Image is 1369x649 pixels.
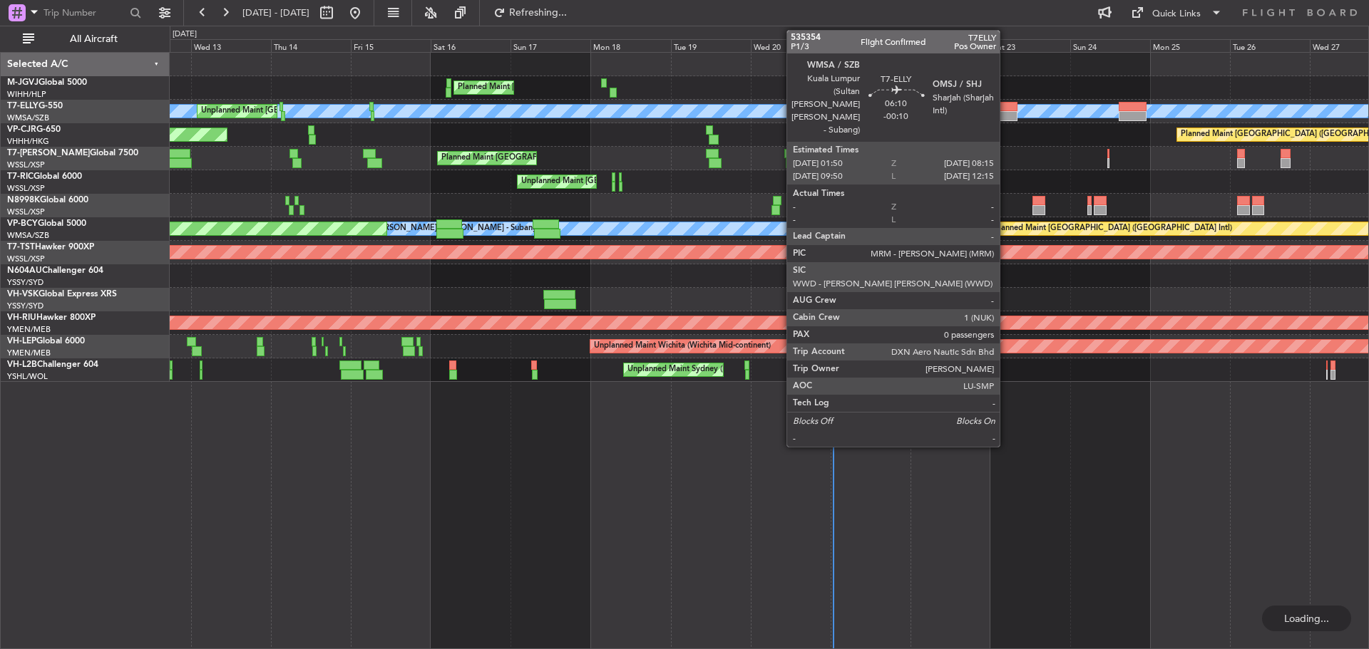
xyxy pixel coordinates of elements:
[7,149,138,157] a: T7-[PERSON_NAME]Global 7500
[511,39,590,52] div: Sun 17
[7,254,45,264] a: WSSL/XSP
[271,39,351,52] div: Thu 14
[43,2,125,24] input: Trip Number
[7,172,82,181] a: T7-RICGlobal 6000
[994,218,1232,239] div: Planned Maint [GEOGRAPHIC_DATA] ([GEOGRAPHIC_DATA] Intl)
[16,28,155,51] button: All Aircraft
[7,243,35,251] span: T7-TST
[671,39,751,52] div: Tue 19
[7,230,49,241] a: WMSA/SZB
[487,1,573,24] button: Refreshing...
[521,171,699,192] div: Unplanned Maint [GEOGRAPHIC_DATA] (Seletar)
[7,301,43,311] a: YSSY/SYD
[1262,606,1351,631] div: Loading...
[7,219,86,228] a: VP-BCYGlobal 5000
[37,34,150,44] span: All Aircraft
[242,6,309,19] span: [DATE] - [DATE]
[7,360,98,369] a: VH-L2BChallenger 604
[201,100,543,122] div: Unplanned Maint [GEOGRAPHIC_DATA] (Sultan [PERSON_NAME] [PERSON_NAME] - Subang)
[7,371,48,382] a: YSHL/WOL
[191,39,271,52] div: Wed 13
[7,125,61,134] a: VP-CJRG-650
[1230,39,1310,52] div: Tue 26
[7,290,39,298] span: VH-VSK
[173,28,197,41] div: [DATE]
[831,39,911,52] div: Thu 21
[594,336,771,357] div: Unplanned Maint Wichita (Wichita Mid-continent)
[7,243,94,251] a: T7-TSTHawker 900XP
[7,266,42,275] span: N604AU
[7,219,38,228] span: VP-BCY
[7,102,63,110] a: T7-ELLYG-550
[7,324,51,335] a: YMEN/MEB
[7,78,39,87] span: M-JGVJ
[7,113,49,123] a: WMSA/SZB
[7,290,117,298] a: VH-VSKGlobal Express XRS
[508,8,568,18] span: Refreshing...
[627,359,803,380] div: Unplanned Maint Sydney ([PERSON_NAME] Intl)
[590,39,670,52] div: Mon 18
[7,313,96,322] a: VH-RIUHawker 800XP
[441,147,609,169] div: Planned Maint [GEOGRAPHIC_DATA] (Seletar)
[7,348,51,358] a: YMEN/MEB
[911,39,990,52] div: Fri 22
[7,207,45,217] a: WSSL/XSP
[7,337,36,346] span: VH-LEP
[7,196,40,204] span: N8998K
[7,313,36,322] span: VH-RIU
[1150,39,1230,52] div: Mon 25
[7,89,46,100] a: WIHH/HLP
[7,160,45,170] a: WSSL/XSP
[1124,1,1229,24] button: Quick Links
[7,266,103,275] a: N604AUChallenger 604
[431,39,511,52] div: Sat 16
[7,196,88,204] a: N8998KGlobal 6000
[1070,39,1150,52] div: Sun 24
[7,183,45,194] a: WSSL/XSP
[7,125,36,134] span: VP-CJR
[458,77,625,98] div: Planned Maint [GEOGRAPHIC_DATA] (Seletar)
[7,149,90,157] span: T7-[PERSON_NAME]
[1152,7,1201,21] div: Quick Links
[990,39,1070,52] div: Sat 23
[7,172,34,181] span: T7-RIC
[7,136,49,147] a: VHHH/HKG
[7,102,39,110] span: T7-ELLY
[751,39,831,52] div: Wed 20
[7,78,87,87] a: M-JGVJGlobal 5000
[7,337,85,346] a: VH-LEPGlobal 6000
[7,277,43,288] a: YSSY/SYD
[7,360,37,369] span: VH-L2B
[351,39,431,52] div: Fri 15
